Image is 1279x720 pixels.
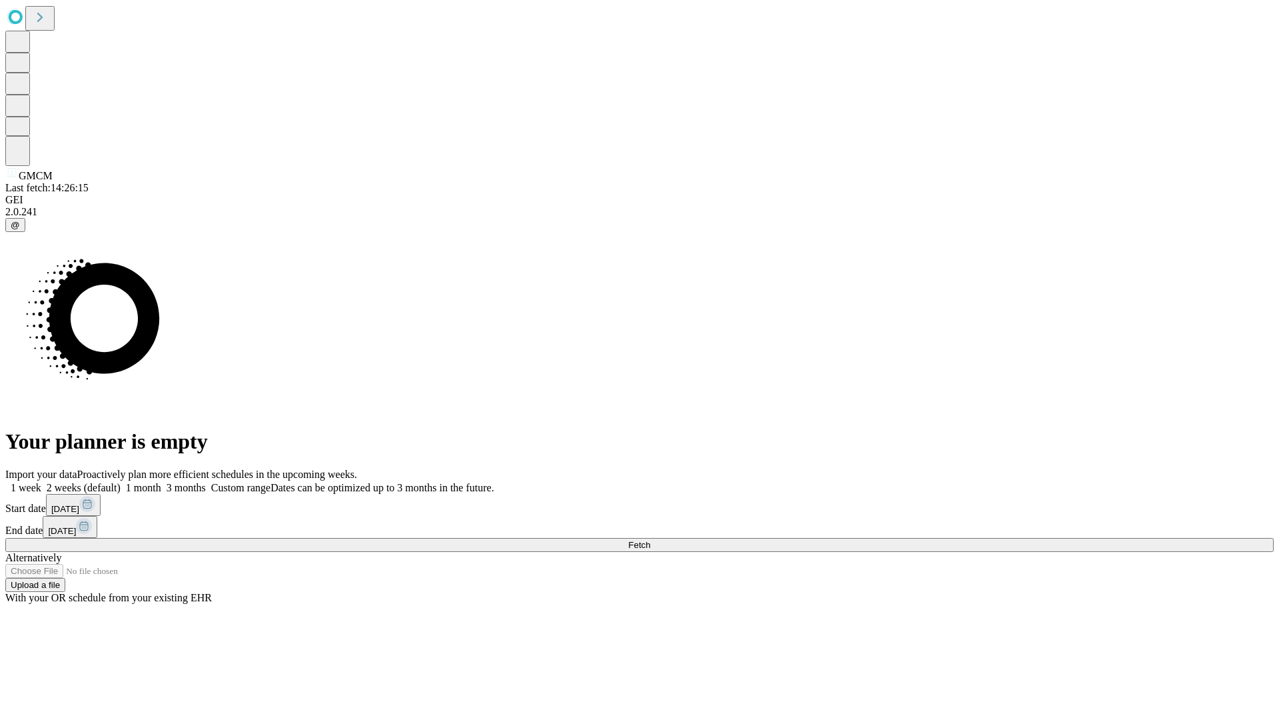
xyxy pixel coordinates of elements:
[19,170,53,181] span: GMCM
[5,218,25,232] button: @
[5,538,1274,552] button: Fetch
[5,516,1274,538] div: End date
[47,482,121,493] span: 2 weeks (default)
[43,516,97,538] button: [DATE]
[77,469,357,480] span: Proactively plan more efficient schedules in the upcoming weeks.
[11,220,20,230] span: @
[270,482,494,493] span: Dates can be optimized up to 3 months in the future.
[46,494,101,516] button: [DATE]
[5,182,89,193] span: Last fetch: 14:26:15
[628,540,650,550] span: Fetch
[211,482,270,493] span: Custom range
[5,494,1274,516] div: Start date
[5,429,1274,454] h1: Your planner is empty
[48,526,76,536] span: [DATE]
[167,482,206,493] span: 3 months
[126,482,161,493] span: 1 month
[5,592,212,603] span: With your OR schedule from your existing EHR
[51,504,79,514] span: [DATE]
[5,194,1274,206] div: GEI
[5,552,61,563] span: Alternatively
[5,206,1274,218] div: 2.0.241
[11,482,41,493] span: 1 week
[5,578,65,592] button: Upload a file
[5,469,77,480] span: Import your data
